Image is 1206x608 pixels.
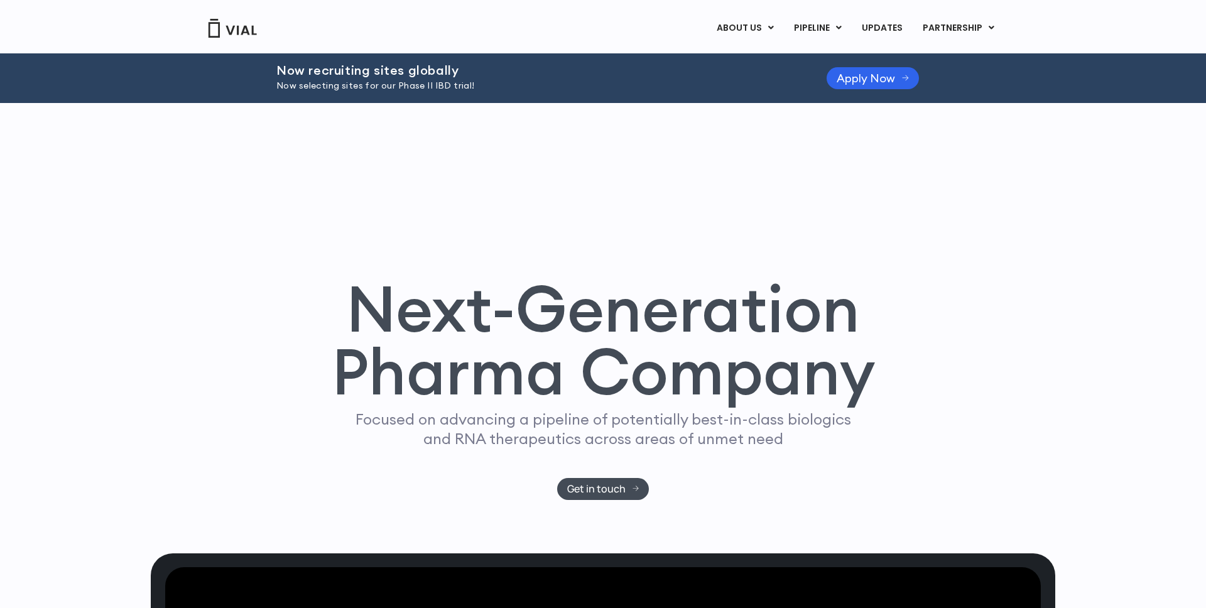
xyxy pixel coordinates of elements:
[276,63,795,77] h2: Now recruiting sites globally
[707,18,783,39] a: ABOUT USMenu Toggle
[276,79,795,93] p: Now selecting sites for our Phase II IBD trial!
[207,19,258,38] img: Vial Logo
[784,18,851,39] a: PIPELINEMenu Toggle
[827,67,919,89] a: Apply Now
[331,277,875,404] h1: Next-Generation Pharma Company
[913,18,1004,39] a: PARTNERSHIPMenu Toggle
[567,484,626,494] span: Get in touch
[350,410,856,448] p: Focused on advancing a pipeline of potentially best-in-class biologics and RNA therapeutics acros...
[852,18,912,39] a: UPDATES
[837,73,895,83] span: Apply Now
[557,478,649,500] a: Get in touch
